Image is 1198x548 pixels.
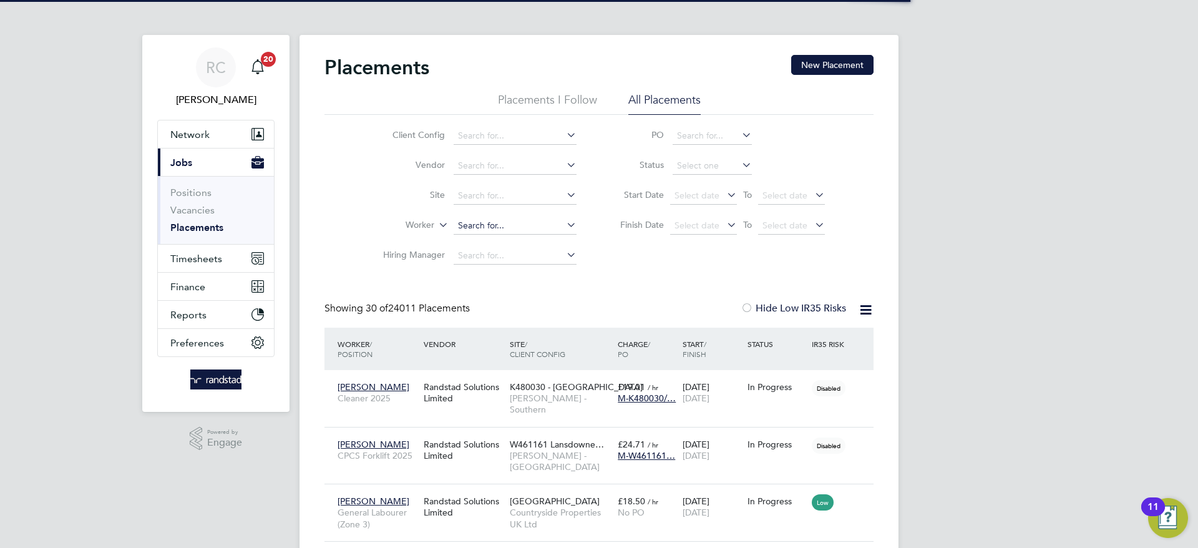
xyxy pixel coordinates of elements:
[157,369,275,389] a: Go to home page
[338,450,417,461] span: CPCS Forklift 2025
[1147,507,1159,523] div: 11
[809,333,852,355] div: IR35 Risk
[608,159,664,170] label: Status
[324,302,472,315] div: Showing
[510,507,611,529] span: Countryside Properties UK Ltd
[648,383,658,392] span: / hr
[170,222,223,233] a: Placements
[338,393,417,404] span: Cleaner 2025
[454,187,577,205] input: Search for...
[421,375,507,410] div: Randstad Solutions Limited
[679,375,744,410] div: [DATE]
[142,35,290,412] nav: Main navigation
[338,507,417,529] span: General Labourer (Zone 3)
[674,190,719,201] span: Select date
[158,176,274,244] div: Jobs
[421,489,507,524] div: Randstad Solutions Limited
[334,432,874,443] a: [PERSON_NAME]CPCS Forklift 2025Randstad Solutions LimitedW461161 Lansdowne…[PERSON_NAME] - [GEOGR...
[158,120,274,148] button: Network
[510,439,604,450] span: W461161 Lansdowne…
[373,159,445,170] label: Vendor
[334,374,874,385] a: [PERSON_NAME]Cleaner 2025Randstad Solutions LimitedK480030 - [GEOGRAPHIC_DATA][PERSON_NAME] - Sou...
[744,333,809,355] div: Status
[674,220,719,231] span: Select date
[324,55,429,80] h2: Placements
[421,333,507,355] div: Vendor
[334,333,421,365] div: Worker
[748,439,806,450] div: In Progress
[207,438,242,448] span: Engage
[498,92,597,115] li: Placements I Follow
[618,450,675,461] span: M-W461161…
[454,217,577,235] input: Search for...
[454,247,577,265] input: Search for...
[628,92,701,115] li: All Placements
[170,157,192,169] span: Jobs
[507,333,615,365] div: Site
[683,339,706,359] span: / Finish
[648,440,658,449] span: / hr
[338,339,373,359] span: / Position
[510,450,611,472] span: [PERSON_NAME] - [GEOGRAPHIC_DATA]
[648,497,658,506] span: / hr
[673,157,752,175] input: Select one
[618,381,645,393] span: £19.01
[608,189,664,200] label: Start Date
[679,489,744,524] div: [DATE]
[510,339,565,359] span: / Client Config
[170,187,212,198] a: Positions
[812,494,834,511] span: Low
[454,127,577,145] input: Search for...
[366,302,388,315] span: 30 of
[673,127,752,145] input: Search for...
[510,393,611,415] span: [PERSON_NAME] - Southern
[683,450,709,461] span: [DATE]
[373,189,445,200] label: Site
[245,47,270,87] a: 20
[157,92,275,107] span: Rebecca Cahill
[190,427,243,451] a: Powered byEngage
[618,507,645,518] span: No PO
[791,55,874,75] button: New Placement
[158,149,274,176] button: Jobs
[158,329,274,356] button: Preferences
[812,438,845,454] span: Disabled
[338,496,409,507] span: [PERSON_NAME]
[366,302,470,315] span: 24011 Placements
[812,380,845,396] span: Disabled
[170,129,210,140] span: Network
[679,333,744,365] div: Start
[741,302,846,315] label: Hide Low IR35 Risks
[157,47,275,107] a: RC[PERSON_NAME]
[158,301,274,328] button: Reports
[510,381,643,393] span: K480030 - [GEOGRAPHIC_DATA]
[618,439,645,450] span: £24.71
[261,52,276,67] span: 20
[170,253,222,265] span: Timesheets
[608,129,664,140] label: PO
[454,157,577,175] input: Search for...
[158,273,274,300] button: Finance
[618,393,676,404] span: M-K480030/…
[363,219,434,232] label: Worker
[739,217,756,233] span: To
[206,59,226,76] span: RC
[683,393,709,404] span: [DATE]
[1148,498,1188,538] button: Open Resource Center, 11 new notifications
[679,433,744,467] div: [DATE]
[373,129,445,140] label: Client Config
[739,187,756,203] span: To
[338,381,409,393] span: [PERSON_NAME]
[615,333,679,365] div: Charge
[683,507,709,518] span: [DATE]
[170,309,207,321] span: Reports
[334,489,874,499] a: [PERSON_NAME]General Labourer (Zone 3)Randstad Solutions Limited[GEOGRAPHIC_DATA]Countryside Prop...
[618,339,650,359] span: / PO
[338,439,409,450] span: [PERSON_NAME]
[170,204,215,216] a: Vacancies
[762,220,807,231] span: Select date
[158,245,274,272] button: Timesheets
[170,337,224,349] span: Preferences
[608,219,664,230] label: Finish Date
[373,249,445,260] label: Hiring Manager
